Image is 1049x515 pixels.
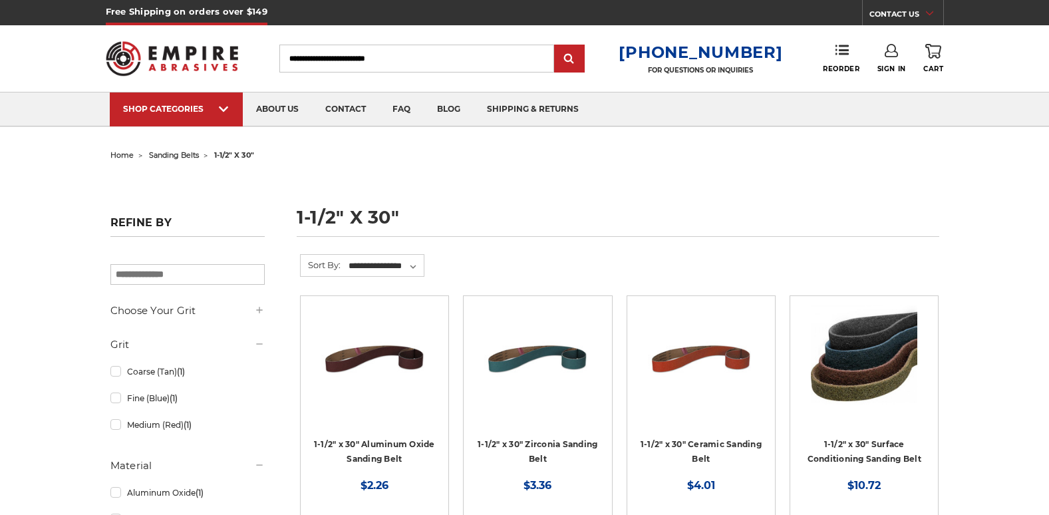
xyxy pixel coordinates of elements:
span: (1) [184,420,192,430]
a: blog [424,92,474,126]
span: 1-1/2" x 30" [214,150,254,160]
a: contact [312,92,379,126]
span: Sign In [877,65,906,73]
a: 1-1/2" x 30" Sanding Belt - Aluminum Oxide [310,305,439,434]
span: $2.26 [361,479,388,492]
a: Quick view [818,345,910,372]
a: 1-1/2" x 30" Sanding Belt - Ceramic [637,305,766,434]
span: $3.36 [524,479,551,492]
span: Reorder [823,65,859,73]
a: Quick view [329,345,420,372]
a: 1-1/2" x 30" Surface Conditioning Sanding Belt [808,439,921,464]
h5: Grit [110,337,265,353]
span: $4.01 [687,479,715,492]
label: Sort By: [301,255,341,275]
h5: Choose Your Grit [110,303,265,319]
span: $10.72 [847,479,881,492]
a: shipping & returns [474,92,592,126]
span: (1) [170,393,178,403]
a: Cart [923,44,943,73]
img: 1.5"x30" Surface Conditioning Sanding Belts [811,305,917,412]
span: Cart [923,65,943,73]
h5: Refine by [110,216,265,237]
a: Aluminum Oxide [110,481,265,504]
a: Quick view [492,345,583,372]
p: FOR QUESTIONS OR INQUIRIES [619,66,782,75]
a: Reorder [823,44,859,73]
a: 1-1/2" x 30" Sanding Belt - Zirconia [473,305,602,434]
a: [PHONE_NUMBER] [619,43,782,62]
a: about us [243,92,312,126]
a: faq [379,92,424,126]
a: Medium (Red) [110,413,265,436]
a: Fine (Blue) [110,387,265,410]
select: Sort By: [347,256,424,276]
a: sanding belts [149,150,199,160]
a: home [110,150,134,160]
h1: 1-1/2" x 30" [297,208,939,237]
a: CONTACT US [869,7,943,25]
input: Submit [556,46,583,73]
span: (1) [196,488,204,498]
a: 1.5"x30" Surface Conditioning Sanding Belts [800,305,929,434]
div: SHOP CATEGORIES [123,104,229,114]
img: 1-1/2" x 30" Sanding Belt - Aluminum Oxide [321,305,428,412]
a: Coarse (Tan) [110,360,265,383]
img: 1-1/2" x 30" Sanding Belt - Ceramic [648,305,754,412]
span: (1) [177,367,185,377]
img: Empire Abrasives [106,33,239,85]
h5: Material [110,458,265,474]
a: Quick view [655,345,747,372]
a: 1-1/2" x 30" Zirconia Sanding Belt [478,439,597,464]
a: 1-1/2" x 30" Ceramic Sanding Belt [641,439,762,464]
a: 1-1/2" x 30" Aluminum Oxide Sanding Belt [314,439,435,464]
img: 1-1/2" x 30" Sanding Belt - Zirconia [484,305,591,412]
